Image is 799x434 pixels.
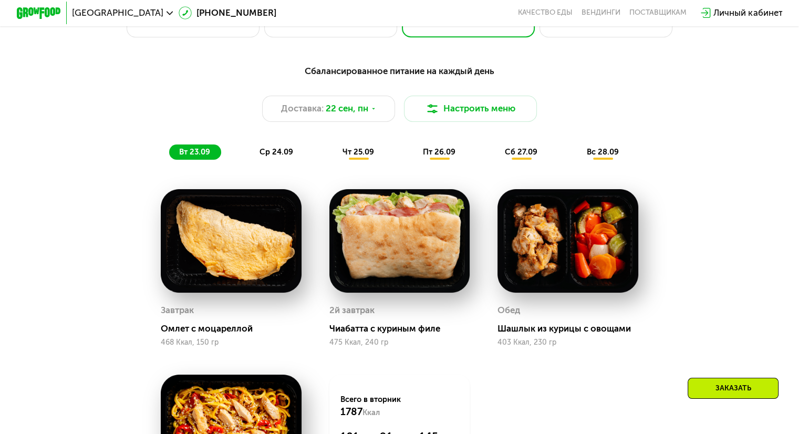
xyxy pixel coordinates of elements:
div: Всего в вторник [340,394,459,418]
div: 468 Ккал, 150 гр [161,338,302,347]
div: Заказать [688,378,779,399]
span: 22 сен, пн [326,102,368,115]
div: поставщикам [629,8,687,17]
span: ср 24.09 [260,147,293,157]
div: Личный кабинет [713,6,782,19]
div: Шашлык из курицы с овощами [497,323,647,334]
a: [PHONE_NUMBER] [179,6,276,19]
div: Завтрак [161,302,194,319]
a: Качество еды [518,8,573,17]
span: 1787 [340,406,362,418]
div: 475 Ккал, 240 гр [329,338,470,347]
span: сб 27.09 [505,147,537,157]
span: вс 28.09 [587,147,619,157]
span: Ккал [362,408,380,417]
button: Настроить меню [404,96,537,122]
div: Чиабатта с куриным филе [329,323,479,334]
span: чт 25.09 [343,147,374,157]
div: Сбалансированное питание на каждый день [71,64,728,78]
a: Вендинги [582,8,620,17]
div: Обед [497,302,520,319]
div: 403 Ккал, 230 гр [497,338,638,347]
span: вт 23.09 [179,147,210,157]
span: пт 26.09 [423,147,455,157]
span: [GEOGRAPHIC_DATA] [72,8,163,17]
span: Доставка: [281,102,324,115]
div: Омлет с моцареллой [161,323,310,334]
div: 2й завтрак [329,302,375,319]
